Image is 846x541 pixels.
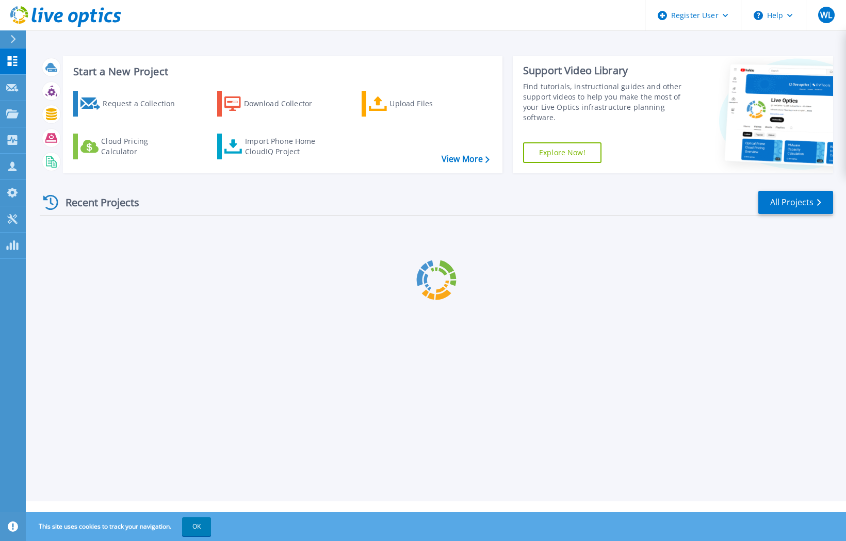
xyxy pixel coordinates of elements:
div: Download Collector [244,93,327,114]
div: Recent Projects [40,190,153,215]
a: All Projects [758,191,833,214]
div: Find tutorials, instructional guides and other support videos to help you make the most of your L... [523,81,685,123]
h3: Start a New Project [73,66,489,77]
a: Request a Collection [73,91,188,117]
div: Import Phone Home CloudIQ Project [245,136,326,157]
button: OK [182,517,211,536]
a: Upload Files [362,91,477,117]
a: Download Collector [217,91,332,117]
div: Cloud Pricing Calculator [101,136,184,157]
div: Request a Collection [103,93,185,114]
a: View More [442,154,490,164]
div: Support Video Library [523,64,685,77]
a: Explore Now! [523,142,601,163]
span: WL [820,11,832,19]
div: Upload Files [389,93,472,114]
a: Cloud Pricing Calculator [73,134,188,159]
span: This site uses cookies to track your navigation. [28,517,211,536]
